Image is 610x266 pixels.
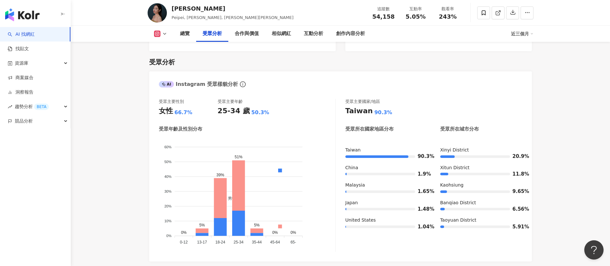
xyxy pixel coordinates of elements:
span: 6.56% [513,207,522,212]
div: Taoyuan District [440,217,522,224]
tspan: 0-12 [180,240,187,244]
div: United States [345,217,427,224]
span: 競品分析 [15,114,33,128]
tspan: 30% [164,189,171,193]
div: AI [159,81,174,87]
tspan: 18-24 [215,240,225,244]
a: 找貼文 [8,46,29,52]
div: 創作內容分析 [336,30,365,38]
span: 5.91% [513,225,522,229]
span: 1.9% [418,172,427,177]
tspan: 45-64 [270,240,280,244]
tspan: 40% [164,175,171,179]
tspan: 0% [166,234,171,238]
span: info-circle [239,80,247,88]
tspan: 25-34 [233,240,243,244]
div: [PERSON_NAME] [172,5,294,13]
a: 洞察報告 [8,89,33,96]
div: China [345,165,427,171]
div: 受眾所在城市分布 [440,126,479,133]
span: 90.3% [418,154,427,159]
span: 男性 [223,196,236,201]
div: 受眾主要國家/地區 [345,99,380,105]
a: searchAI 找網紅 [8,31,35,38]
div: 受眾主要性別 [159,99,184,105]
span: 1.04% [418,225,427,229]
tspan: 35-44 [252,240,262,244]
tspan: 13-17 [197,240,207,244]
div: BETA [34,104,49,110]
div: 互動率 [404,6,428,12]
tspan: 60% [164,145,171,149]
img: logo [5,8,40,21]
span: Peipei, [PERSON_NAME], [PERSON_NAME][PERSON_NAME] [172,15,294,20]
div: 總覽 [180,30,190,38]
div: 相似網紅 [272,30,291,38]
div: 觀看率 [436,6,460,12]
div: Instagram 受眾樣貌分析 [159,81,238,88]
div: 近三個月 [511,29,533,39]
span: 243% [439,14,457,20]
img: KOL Avatar [148,3,167,23]
span: 趨勢分析 [15,99,49,114]
span: 9.65% [513,189,522,194]
div: Taiwan [345,147,427,153]
span: rise [8,105,12,109]
div: 25-34 歲 [218,106,250,116]
span: 1.48% [418,207,427,212]
div: 互動分析 [304,30,323,38]
div: 受眾年齡及性別分布 [159,126,202,133]
div: 66.7% [175,109,193,116]
div: Xinyi District [440,147,522,153]
tspan: 10% [164,219,171,223]
span: 1.65% [418,189,427,194]
span: 20.9% [513,154,522,159]
tspan: 20% [164,204,171,208]
div: Japan [345,200,427,206]
span: 5.05% [405,14,425,20]
tspan: 65- [290,240,296,244]
iframe: Help Scout Beacon - Open [584,240,604,260]
div: Banqiao District [440,200,522,206]
div: Xitun District [440,165,522,171]
div: Kaohsiung [440,182,522,188]
div: Taiwan [345,106,373,116]
div: 受眾主要年齡 [218,99,243,105]
div: 受眾分析 [149,58,175,67]
span: 54,158 [372,13,395,20]
div: 50.3% [251,109,269,116]
div: 受眾所在國家地區分布 [345,126,394,133]
div: 合作與價值 [235,30,259,38]
div: 90.3% [374,109,392,116]
tspan: 50% [164,160,171,164]
div: 追蹤數 [371,6,396,12]
div: Malaysia [345,182,427,188]
span: 11.8% [513,172,522,177]
span: 資源庫 [15,56,28,70]
div: 女性 [159,106,173,116]
a: 商案媒合 [8,75,33,81]
div: 受眾分析 [203,30,222,38]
